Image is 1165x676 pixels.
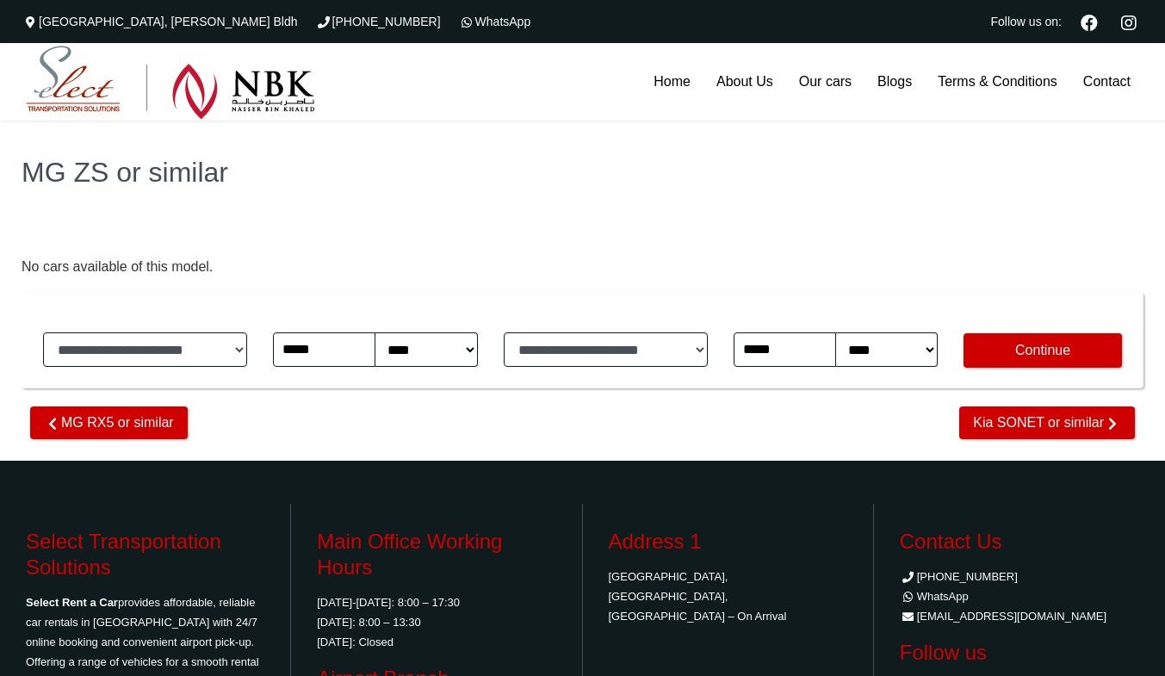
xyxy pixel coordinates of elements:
h3: Address 1 [609,529,847,555]
a: WhatsApp [458,15,531,28]
a: Contact [1070,43,1143,121]
h3: Contact Us [900,529,1139,555]
a: Instagram [1113,12,1143,31]
a: Our cars [786,43,864,121]
p: [DATE]-[DATE]: 8:00 – 17:30 [DATE]: 8:00 – 13:30 [DATE]: Closed [317,592,555,652]
a: MG RX5 or similar [30,406,188,439]
h3: Select Transportation Solutions [26,529,264,580]
span: Return Location [504,301,708,332]
a: Blogs [864,43,925,121]
span: Return Date [734,301,938,332]
a: Terms & Conditions [925,43,1070,121]
strong: Select Rent a Car [26,596,118,609]
span: Pick-up Location [43,301,247,332]
li: [EMAIL_ADDRESS][DOMAIN_NAME] [900,606,1139,626]
a: [PHONE_NUMBER] [900,570,1018,583]
img: Select Rent a Car [26,46,315,120]
button: Continue [964,333,1122,368]
h1: MG ZS or similar [22,158,1143,186]
a: WhatsApp [900,590,969,603]
span: Pick-Up Date [273,301,477,332]
a: Home [641,43,703,121]
a: Kia SONET or similar [959,406,1135,439]
h3: Follow us [900,640,1139,666]
a: Facebook [1074,12,1105,31]
h3: Main Office Working Hours [317,529,555,580]
a: [GEOGRAPHIC_DATA], [GEOGRAPHIC_DATA], [GEOGRAPHIC_DATA] – On Arrival [609,570,787,623]
a: About Us [703,43,786,121]
div: No cars available of this model. [22,258,1143,276]
a: [PHONE_NUMBER] [315,15,441,28]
